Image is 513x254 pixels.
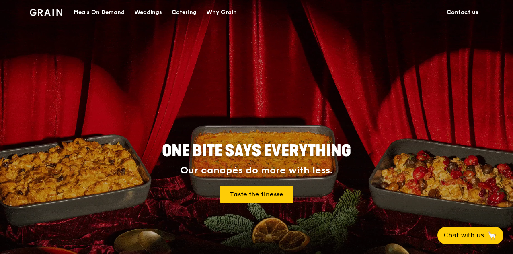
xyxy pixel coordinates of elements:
a: Catering [167,0,201,25]
img: Grain [30,9,62,16]
button: Chat with us🦙 [437,227,503,244]
span: ONE BITE SAYS EVERYTHING [162,141,351,161]
a: Why Grain [201,0,242,25]
div: Weddings [134,0,162,25]
div: Meals On Demand [74,0,125,25]
span: 🦙 [487,231,497,240]
a: Contact us [442,0,483,25]
div: Why Grain [206,0,237,25]
a: Weddings [129,0,167,25]
div: Catering [172,0,197,25]
div: Our canapés do more with less. [112,165,401,176]
span: Chat with us [444,231,484,240]
a: Taste the finesse [220,186,293,203]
